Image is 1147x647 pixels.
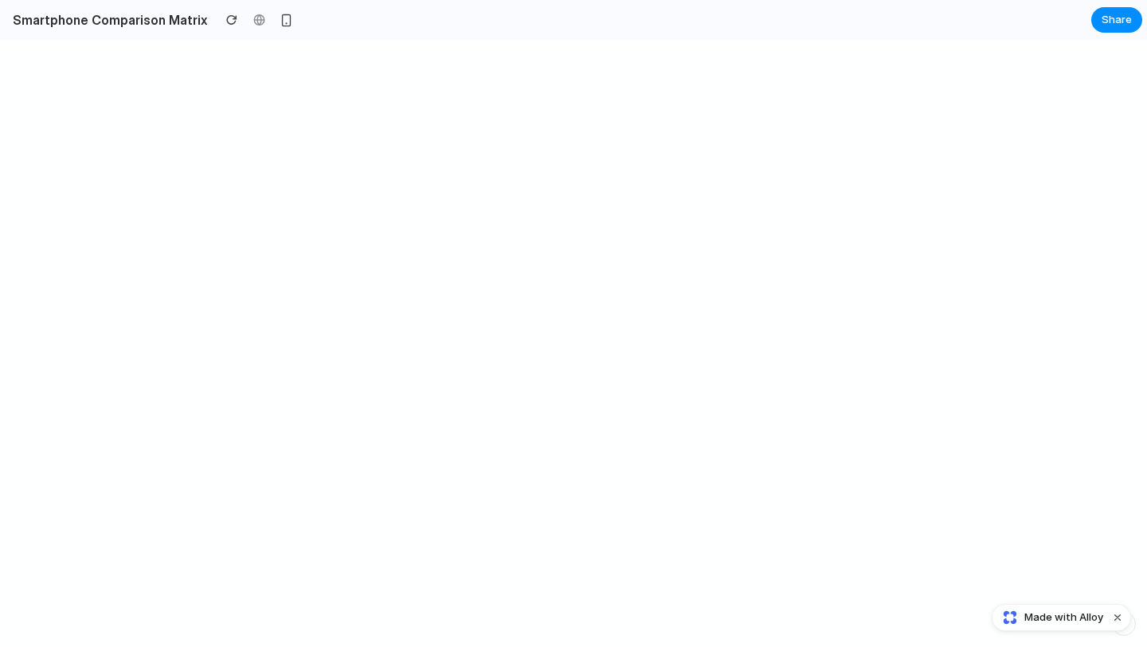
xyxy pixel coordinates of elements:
span: Share [1102,12,1132,28]
h2: Smartphone Comparison Matrix [6,10,207,29]
a: Made with Alloy [992,610,1105,625]
button: Share [1091,7,1142,33]
span: Made with Alloy [1024,610,1103,625]
button: Dismiss watermark [1108,608,1127,627]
